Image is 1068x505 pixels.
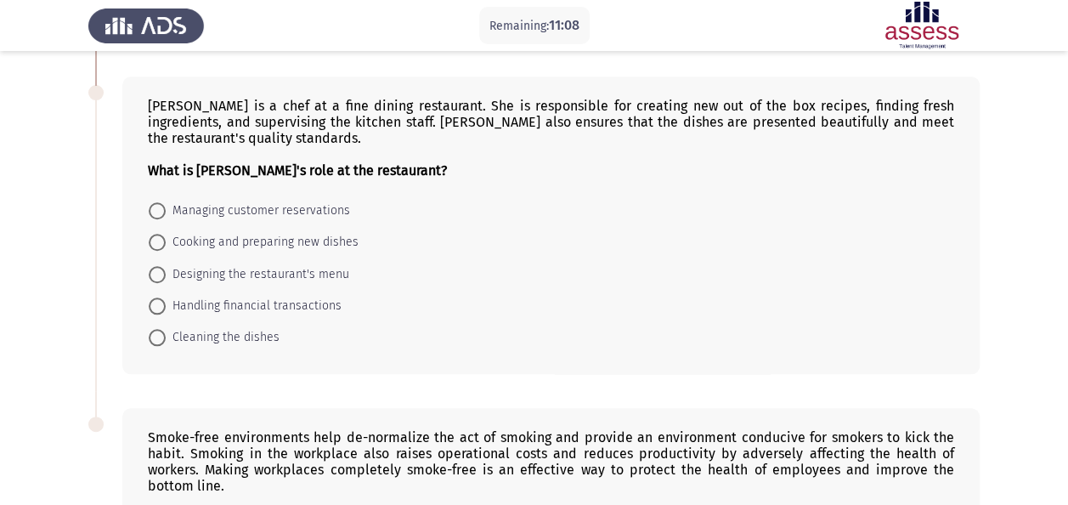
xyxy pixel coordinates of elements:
[148,162,447,179] b: What is [PERSON_NAME]'s role at the restaurant?
[166,264,349,285] span: Designing the restaurant's menu
[864,2,980,49] img: Assessment logo of ASSESS English Language Assessment (3 Module) (Ba - IB)
[88,2,204,49] img: Assess Talent Management logo
[166,327,280,348] span: Cleaning the dishes
[489,15,579,37] p: Remaining:
[148,98,954,179] div: [PERSON_NAME] is a chef at a fine dining restaurant. She is responsible for creating new out of t...
[549,17,579,33] span: 11:08
[166,201,350,221] span: Managing customer reservations
[166,296,342,316] span: Handling financial transactions
[166,232,359,252] span: Cooking and preparing new dishes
